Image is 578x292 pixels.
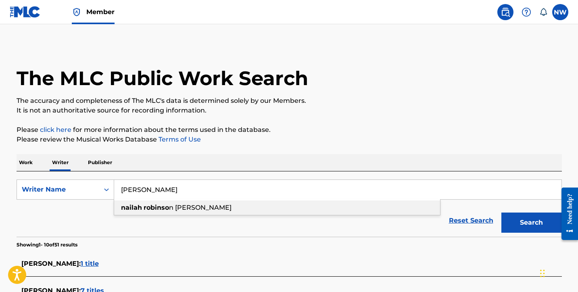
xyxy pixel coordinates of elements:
img: help [522,7,531,17]
p: Please for more information about the terms used in the database. [17,125,562,135]
div: User Menu [552,4,568,20]
p: Writer [50,154,71,171]
p: Publisher [86,154,115,171]
span: [PERSON_NAME] : [21,260,81,267]
iframe: Chat Widget [538,253,578,292]
h1: The MLC Public Work Search [17,66,308,90]
div: Writer Name [22,185,94,194]
span: n [PERSON_NAME] [169,204,232,211]
div: Drag [540,261,545,286]
p: Please review the Musical Works Database [17,135,562,144]
p: The accuracy and completeness of The MLC's data is determined solely by our Members. [17,96,562,106]
span: 1 title [81,260,99,267]
div: Notifications [539,8,547,16]
img: search [501,7,510,17]
img: MLC Logo [10,6,41,18]
div: Help [518,4,534,20]
a: Public Search [497,4,513,20]
img: Top Rightsholder [72,7,81,17]
strong: robinso [144,204,169,211]
a: click here [40,126,71,133]
p: Showing 1 - 10 of 51 results [17,241,77,248]
iframe: Resource Center [555,181,578,246]
form: Search Form [17,179,562,237]
p: Work [17,154,35,171]
a: Terms of Use [157,136,201,143]
p: It is not an authoritative source for recording information. [17,106,562,115]
button: Search [501,213,562,233]
a: Reset Search [445,212,497,229]
span: Member [86,7,115,17]
strong: nailah [121,204,142,211]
